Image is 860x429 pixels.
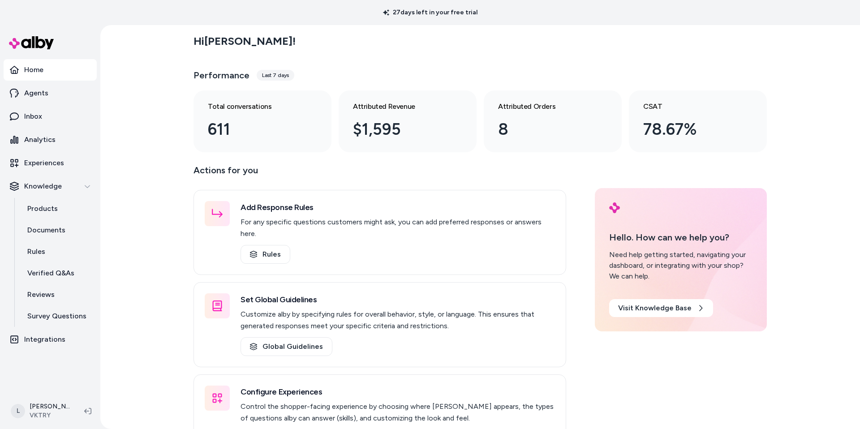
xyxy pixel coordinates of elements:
h3: Set Global Guidelines [241,293,555,306]
p: Actions for you [193,163,566,184]
img: alby Logo [9,36,54,49]
h3: Attributed Revenue [353,101,448,112]
a: Visit Knowledge Base [609,299,713,317]
p: 27 days left in your free trial [378,8,483,17]
button: L[PERSON_NAME]VKTRY [5,397,77,425]
img: alby Logo [609,202,620,213]
a: Reviews [18,284,97,305]
h3: Attributed Orders [498,101,593,112]
p: Hello. How can we help you? [609,231,752,244]
span: L [11,404,25,418]
a: Attributed Orders 8 [484,90,622,152]
p: [PERSON_NAME] [30,402,70,411]
a: Total conversations 611 [193,90,331,152]
p: Analytics [24,134,56,145]
p: Home [24,64,43,75]
a: Rules [18,241,97,262]
p: Products [27,203,58,214]
p: Survey Questions [27,311,86,322]
a: CSAT 78.67% [629,90,767,152]
p: Documents [27,225,65,236]
p: Reviews [27,289,55,300]
a: Experiences [4,152,97,174]
h2: Hi [PERSON_NAME] ! [193,34,296,48]
div: 611 [208,117,303,142]
div: $1,595 [353,117,448,142]
div: Need help getting started, navigating your dashboard, or integrating with your shop? We can help. [609,249,752,282]
h3: Performance [193,69,249,82]
p: Experiences [24,158,64,168]
a: Home [4,59,97,81]
p: Control the shopper-facing experience by choosing where [PERSON_NAME] appears, the types of quest... [241,401,555,424]
span: VKTRY [30,411,70,420]
p: For any specific questions customers might ask, you can add preferred responses or answers here. [241,216,555,240]
a: Agents [4,82,97,104]
a: Attributed Revenue $1,595 [339,90,477,152]
div: 78.67% [643,117,738,142]
h3: CSAT [643,101,738,112]
p: Knowledge [24,181,62,192]
a: Verified Q&As [18,262,97,284]
div: Last 7 days [257,70,294,81]
a: Documents [18,219,97,241]
h3: Total conversations [208,101,303,112]
button: Knowledge [4,176,97,197]
a: Analytics [4,129,97,150]
a: Inbox [4,106,97,127]
h3: Configure Experiences [241,386,555,398]
a: Rules [241,245,290,264]
p: Rules [27,246,45,257]
p: Integrations [24,334,65,345]
a: Survey Questions [18,305,97,327]
a: Products [18,198,97,219]
h3: Add Response Rules [241,201,555,214]
p: Agents [24,88,48,99]
p: Verified Q&As [27,268,74,279]
a: Global Guidelines [241,337,332,356]
a: Integrations [4,329,97,350]
div: 8 [498,117,593,142]
p: Customize alby by specifying rules for overall behavior, style, or language. This ensures that ge... [241,309,555,332]
p: Inbox [24,111,42,122]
